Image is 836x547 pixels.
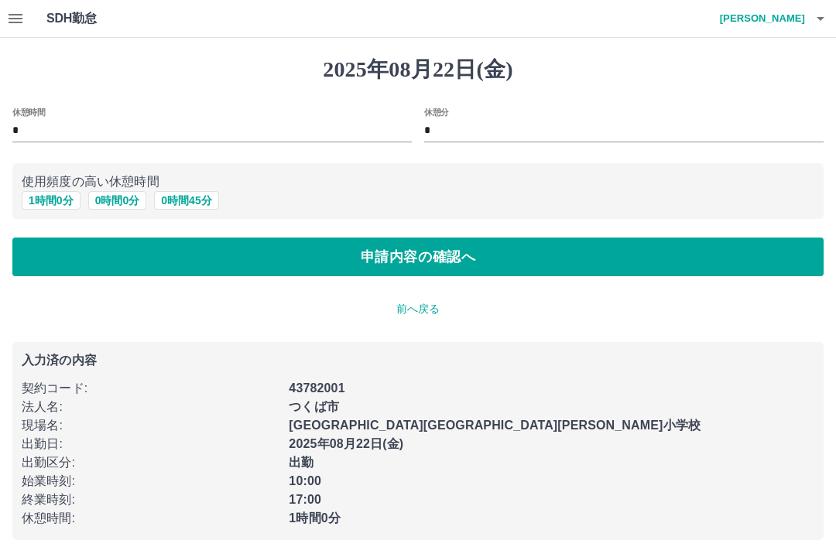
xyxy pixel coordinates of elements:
[12,301,824,317] p: 前へ戻る
[289,456,313,469] b: 出勤
[22,491,279,509] p: 終業時刻 :
[22,509,279,528] p: 休憩時間 :
[12,106,45,118] label: 休憩時間
[289,381,344,395] b: 43782001
[22,173,814,191] p: 使用頻度の高い休憩時間
[289,474,321,487] b: 10:00
[88,191,147,210] button: 0時間0分
[22,191,81,210] button: 1時間0分
[22,435,279,453] p: 出勤日 :
[22,416,279,435] p: 現場名 :
[289,493,321,506] b: 17:00
[22,472,279,491] p: 始業時刻 :
[12,238,824,276] button: 申請内容の確認へ
[289,400,339,413] b: つくば市
[22,453,279,472] p: 出勤区分 :
[22,354,814,367] p: 入力済の内容
[22,379,279,398] p: 契約コード :
[154,191,218,210] button: 0時間45分
[12,56,824,83] h1: 2025年08月22日(金)
[289,419,701,432] b: [GEOGRAPHIC_DATA][GEOGRAPHIC_DATA][PERSON_NAME]小学校
[289,511,341,525] b: 1時間0分
[22,398,279,416] p: 法人名 :
[424,106,449,118] label: 休憩分
[289,437,403,450] b: 2025年08月22日(金)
